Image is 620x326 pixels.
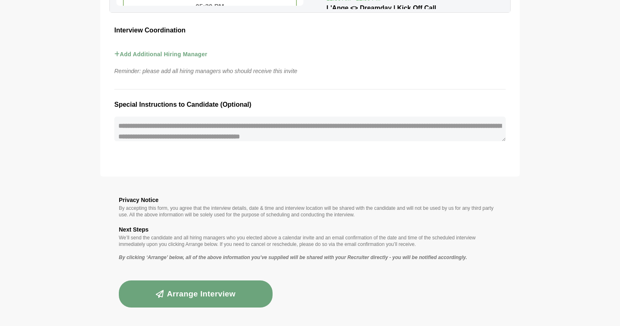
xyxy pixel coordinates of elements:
h3: Privacy Notice [119,195,501,205]
h3: Interview Coordination [114,25,506,36]
p: By clicking ‘Arrange’ below, all of the above information you’ve supplied will be shared with you... [119,254,501,261]
h3: Next Steps [119,225,501,234]
button: Add Additional Hiring Manager [114,42,207,66]
span: L'Ange <> Dreamday | Kick Off Call [326,5,436,11]
button: Arrange Interview [119,280,273,308]
h3: Special Instructions to Candidate (Optional) [114,99,506,110]
p: Reminder: please add all hiring managers who should receive this invite [109,66,511,76]
p: We’ll send the candidate and all hiring managers who you elected above a calendar invite and an e... [119,234,501,248]
p: By accepting this form, you agree that the interview details, date & time and interview location ... [119,205,501,218]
